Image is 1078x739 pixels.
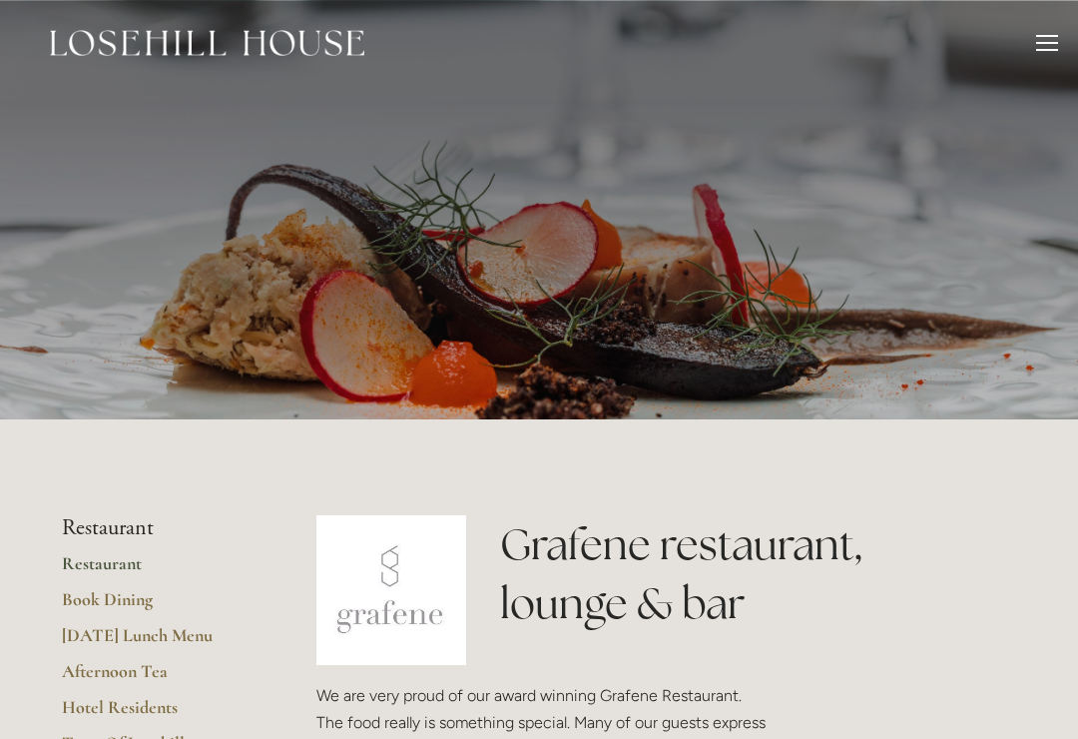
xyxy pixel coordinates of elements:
[316,515,466,665] img: grafene.jpg
[62,515,253,541] li: Restaurant
[62,660,253,696] a: Afternoon Tea
[500,515,1016,633] h1: Grafene restaurant, lounge & bar
[62,588,253,624] a: Book Dining
[62,624,253,660] a: [DATE] Lunch Menu
[62,696,253,732] a: Hotel Residents
[62,552,253,588] a: Restaurant
[50,30,364,56] img: Losehill House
